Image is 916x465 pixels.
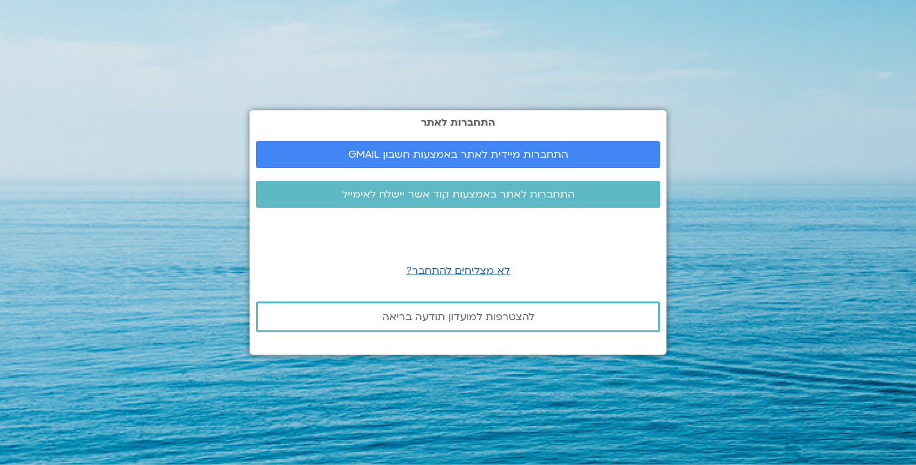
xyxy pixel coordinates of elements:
[256,117,660,128] h2: התחברות לאתר
[342,189,575,200] span: התחברות לאתר באמצעות קוד אשר יישלח לאימייל
[406,264,510,278] a: לא מצליחים להתחבר?
[256,301,660,332] a: להצטרפות למועדון תודעה בריאה
[348,149,568,160] span: התחברות מיידית לאתר באמצעות חשבון GMAIL
[256,141,660,168] a: התחברות מיידית לאתר באמצעות חשבון GMAIL
[382,311,534,323] span: להצטרפות למועדון תודעה בריאה
[256,181,660,208] a: התחברות לאתר באמצעות קוד אשר יישלח לאימייל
